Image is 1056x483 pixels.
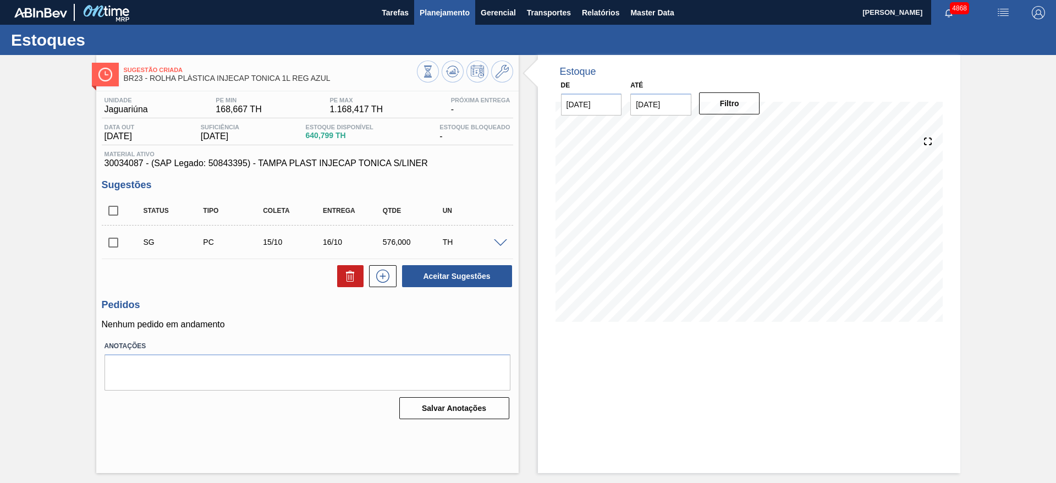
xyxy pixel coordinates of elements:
[329,97,383,103] span: PE MAX
[306,124,373,130] span: Estoque Disponível
[306,131,373,140] span: 640,799 TH
[442,61,464,83] button: Atualizar Gráfico
[105,105,148,114] span: Jaguariúna
[102,179,513,191] h3: Sugestões
[329,105,383,114] span: 1.168,417 TH
[997,6,1010,19] img: userActions
[141,238,207,246] div: Sugestão Criada
[560,66,596,78] div: Estoque
[102,320,513,330] p: Nenhum pedido em andamento
[699,92,760,114] button: Filtro
[630,6,674,19] span: Master Data
[491,61,513,83] button: Ir ao Master Data / Geral
[448,97,513,114] div: -
[320,207,387,215] div: Entrega
[201,131,239,141] span: [DATE]
[260,207,327,215] div: Coleta
[420,6,470,19] span: Planejamento
[1032,6,1045,19] img: Logout
[561,81,570,89] label: De
[630,81,643,89] label: Até
[11,34,206,46] h1: Estoques
[200,238,267,246] div: Pedido de Compra
[105,131,135,141] span: [DATE]
[200,207,267,215] div: Tipo
[451,97,510,103] span: Próxima Entrega
[98,68,112,81] img: Ícone
[320,238,387,246] div: 16/10/2025
[417,61,439,83] button: Visão Geral dos Estoques
[105,338,510,354] label: Anotações
[216,105,261,114] span: 168,667 TH
[440,238,507,246] div: TH
[380,207,447,215] div: Qtde
[397,264,513,288] div: Aceitar Sugestões
[124,74,417,83] span: BR23 - ROLHA PLÁSTICA INJECAP TONICA 1L REG AZUL
[527,6,571,19] span: Transportes
[380,238,447,246] div: 576,000
[382,6,409,19] span: Tarefas
[141,207,207,215] div: Status
[124,67,417,73] span: Sugestão Criada
[102,299,513,311] h3: Pedidos
[105,151,510,157] span: Material ativo
[439,124,510,130] span: Estoque Bloqueado
[481,6,516,19] span: Gerencial
[440,207,507,215] div: UN
[105,97,148,103] span: Unidade
[582,6,619,19] span: Relatórios
[466,61,488,83] button: Programar Estoque
[630,94,691,116] input: dd/mm/yyyy
[364,265,397,287] div: Nova sugestão
[260,238,327,246] div: 15/10/2025
[561,94,622,116] input: dd/mm/yyyy
[950,2,969,14] span: 4868
[201,124,239,130] span: Suficiência
[399,397,509,419] button: Salvar Anotações
[332,265,364,287] div: Excluir Sugestões
[437,124,513,141] div: -
[931,5,966,20] button: Notificações
[402,265,512,287] button: Aceitar Sugestões
[216,97,261,103] span: PE MIN
[105,158,510,168] span: 30034087 - (SAP Legado: 50843395) - TAMPA PLAST INJECAP TONICA S/LINER
[14,8,67,18] img: TNhmsLtSVTkK8tSr43FrP2fwEKptu5GPRR3wAAAABJRU5ErkJggg==
[105,124,135,130] span: Data out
